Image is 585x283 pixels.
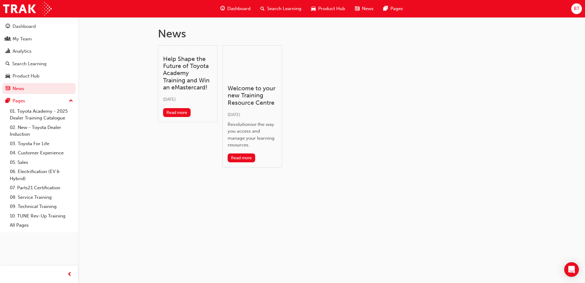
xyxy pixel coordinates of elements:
[158,27,505,40] h1: News
[13,97,25,104] div: Pages
[383,5,388,13] span: pages-icon
[355,5,360,13] span: news-icon
[2,83,76,94] a: News
[163,97,176,102] span: [DATE]
[6,24,10,29] span: guage-icon
[6,36,10,42] span: people-icon
[390,5,403,12] span: Pages
[267,5,301,12] span: Search Learning
[163,55,212,91] h3: Help Shape the Future of Toyota Academy Training and Win an eMastercard!
[13,73,39,80] div: Product Hub
[362,5,374,12] span: News
[318,5,345,12] span: Product Hub
[574,5,579,12] span: BT
[255,2,306,15] a: search-iconSearch Learning
[2,20,76,95] button: DashboardMy TeamAnalyticsSearch LearningProduct HubNews
[3,2,52,16] img: Trak
[158,45,218,122] a: Help Shape the Future of Toyota Academy Training and Win an eMastercard![DATE]Read more
[222,45,282,168] a: Welcome to your new Training Resource Centre[DATE]Revolutionise the way you access and manage you...
[6,74,10,79] span: car-icon
[7,167,76,183] a: 06. Electrification (EV & Hybrid)
[228,121,277,149] div: Revolutionise the way you access and manage your learning resources.
[7,211,76,221] a: 10. TUNE Rev-Up Training
[6,86,10,92] span: news-icon
[2,58,76,70] a: Search Learning
[7,107,76,123] a: 01. Toyota Academy - 2025 Dealer Training Catalogue
[2,33,76,45] a: My Team
[69,97,73,105] span: up-icon
[2,95,76,107] button: Pages
[350,2,378,15] a: news-iconNews
[67,271,72,278] span: prev-icon
[6,49,10,54] span: chart-icon
[163,108,191,117] button: Read more
[13,48,32,55] div: Analytics
[228,85,277,106] h3: Welcome to your new Training Resource Centre
[7,193,76,202] a: 08. Service Training
[2,70,76,82] a: Product Hub
[7,202,76,211] a: 09. Technical Training
[7,148,76,158] a: 04. Customer Experience
[228,112,240,117] span: [DATE]
[13,23,36,30] div: Dashboard
[228,153,255,162] button: Read more
[7,183,76,193] a: 07. Parts21 Certification
[7,139,76,149] a: 03. Toyota For Life
[7,158,76,167] a: 05. Sales
[6,98,10,104] span: pages-icon
[6,61,10,67] span: search-icon
[7,123,76,139] a: 02. New - Toyota Dealer Induction
[306,2,350,15] a: car-iconProduct Hub
[7,221,76,230] a: All Pages
[12,60,47,67] div: Search Learning
[378,2,408,15] a: pages-iconPages
[2,21,76,32] a: Dashboard
[2,46,76,57] a: Analytics
[311,5,316,13] span: car-icon
[260,5,265,13] span: search-icon
[220,5,225,13] span: guage-icon
[215,2,255,15] a: guage-iconDashboard
[13,36,32,43] div: My Team
[571,3,582,14] button: BT
[227,5,251,12] span: Dashboard
[564,262,579,277] div: Open Intercom Messenger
